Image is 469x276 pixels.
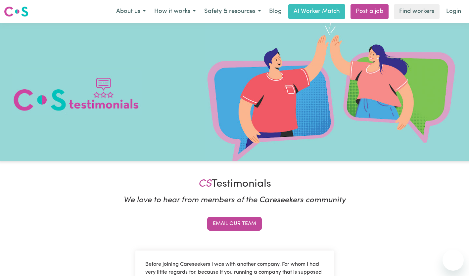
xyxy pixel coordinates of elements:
a: Post a job [351,4,389,19]
a: AI Worker Match [288,4,345,19]
a: Find workers [394,4,440,19]
a: Login [442,4,465,19]
a: Careseekers logo [4,4,28,19]
iframe: Button to launch messaging window [443,250,464,271]
button: About us [112,5,150,19]
img: Careseekers logo [4,6,28,18]
button: How it works [150,5,200,19]
a: Email our team [207,217,262,231]
a: Blog [265,4,286,19]
button: Safety & resources [200,5,265,19]
span: CS [198,179,211,189]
